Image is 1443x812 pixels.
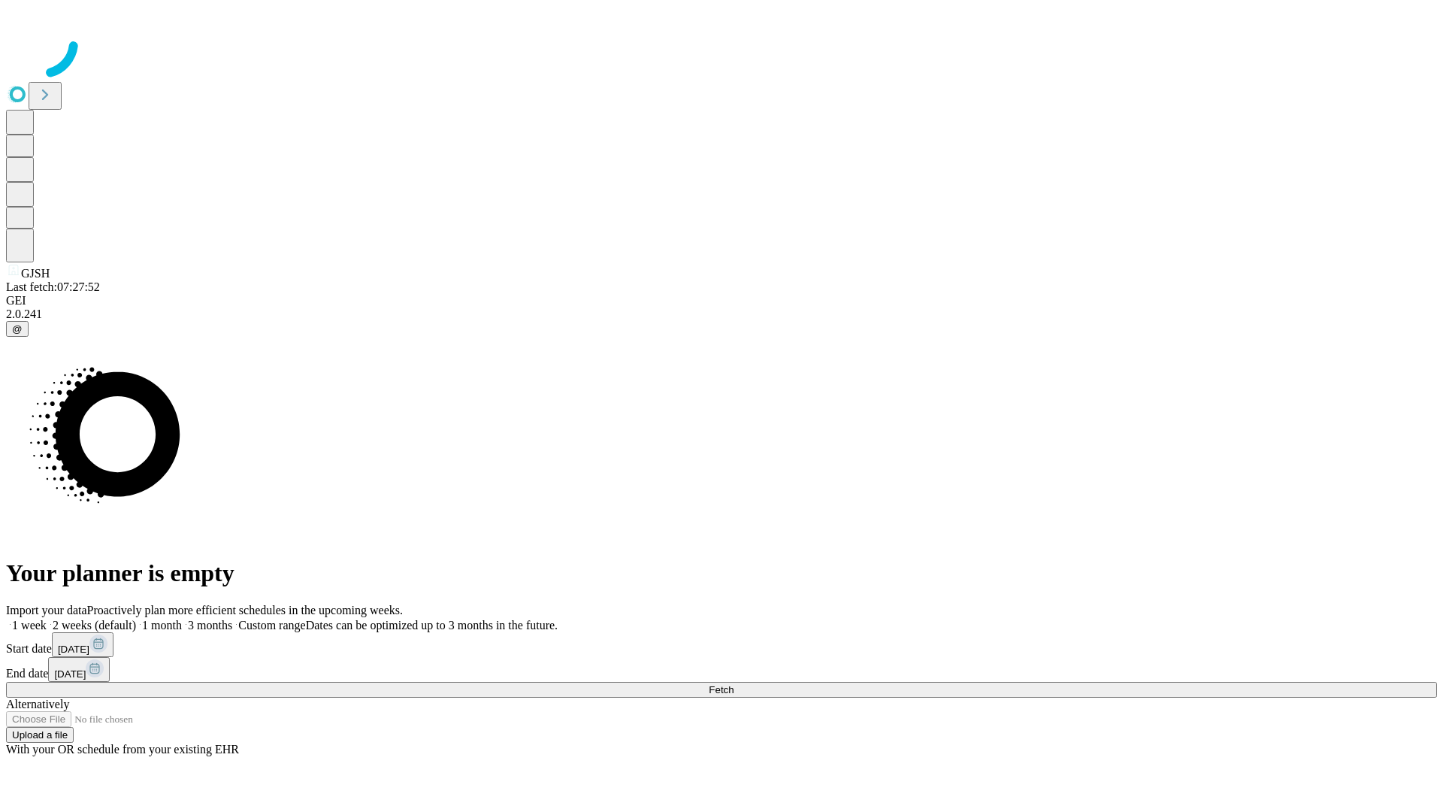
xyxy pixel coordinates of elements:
[6,321,29,337] button: @
[709,684,734,695] span: Fetch
[21,267,50,280] span: GJSH
[188,619,232,632] span: 3 months
[6,280,100,293] span: Last fetch: 07:27:52
[6,698,69,710] span: Alternatively
[306,619,558,632] span: Dates can be optimized up to 3 months in the future.
[48,657,110,682] button: [DATE]
[52,632,113,657] button: [DATE]
[6,308,1437,321] div: 2.0.241
[6,657,1437,682] div: End date
[142,619,182,632] span: 1 month
[58,644,89,655] span: [DATE]
[12,619,47,632] span: 1 week
[12,323,23,335] span: @
[238,619,305,632] span: Custom range
[53,619,136,632] span: 2 weeks (default)
[87,604,403,617] span: Proactively plan more efficient schedules in the upcoming weeks.
[54,668,86,680] span: [DATE]
[6,559,1437,587] h1: Your planner is empty
[6,632,1437,657] div: Start date
[6,743,239,756] span: With your OR schedule from your existing EHR
[6,727,74,743] button: Upload a file
[6,604,87,617] span: Import your data
[6,294,1437,308] div: GEI
[6,682,1437,698] button: Fetch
